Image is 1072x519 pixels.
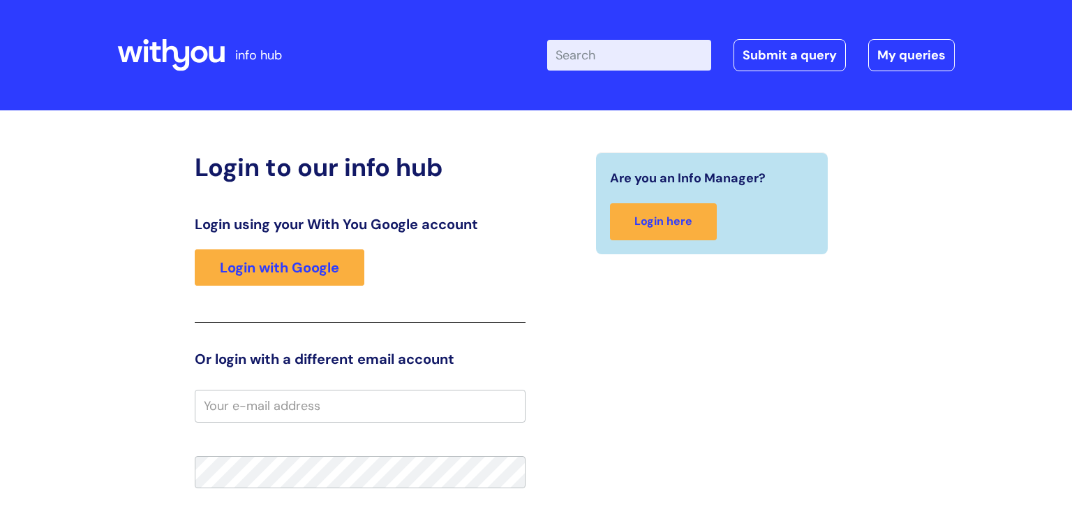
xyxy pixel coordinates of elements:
h3: Login using your With You Google account [195,216,526,233]
input: Search [547,40,711,71]
a: Login here [610,203,717,240]
h2: Login to our info hub [195,152,526,182]
h3: Or login with a different email account [195,351,526,367]
p: info hub [235,44,282,66]
input: Your e-mail address [195,390,526,422]
a: Login with Google [195,249,364,286]
span: Are you an Info Manager? [610,167,766,189]
a: My queries [868,39,955,71]
a: Submit a query [734,39,846,71]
